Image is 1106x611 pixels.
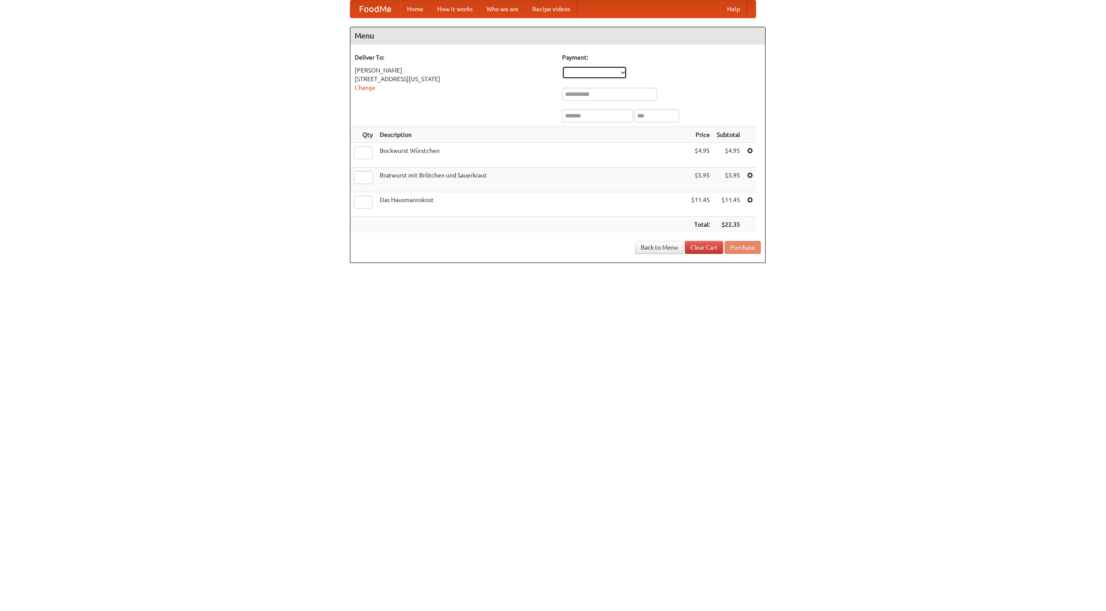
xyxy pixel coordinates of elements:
[355,84,375,91] a: Change
[525,0,577,18] a: Recipe videos
[688,168,713,192] td: $5.95
[480,0,525,18] a: Who we are
[376,143,688,168] td: Bockwurst Würstchen
[720,0,747,18] a: Help
[376,192,688,217] td: Das Hausmannskost
[713,143,744,168] td: $4.95
[355,53,553,62] h5: Deliver To:
[350,0,400,18] a: FoodMe
[562,53,761,62] h5: Payment:
[350,27,765,44] h4: Menu
[688,192,713,217] td: $11.45
[688,217,713,233] th: Total:
[713,127,744,143] th: Subtotal
[355,75,553,83] div: [STREET_ADDRESS][US_STATE]
[688,143,713,168] td: $4.95
[376,127,688,143] th: Description
[725,241,761,254] button: Purchase
[376,168,688,192] td: Bratwurst mit Brötchen und Sauerkraut
[685,241,723,254] a: Clear Cart
[355,66,553,75] div: [PERSON_NAME]
[430,0,480,18] a: How it works
[713,217,744,233] th: $22.35
[713,168,744,192] td: $5.95
[713,192,744,217] td: $11.45
[400,0,430,18] a: Home
[635,241,683,254] a: Back to Menu
[688,127,713,143] th: Price
[350,127,376,143] th: Qty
